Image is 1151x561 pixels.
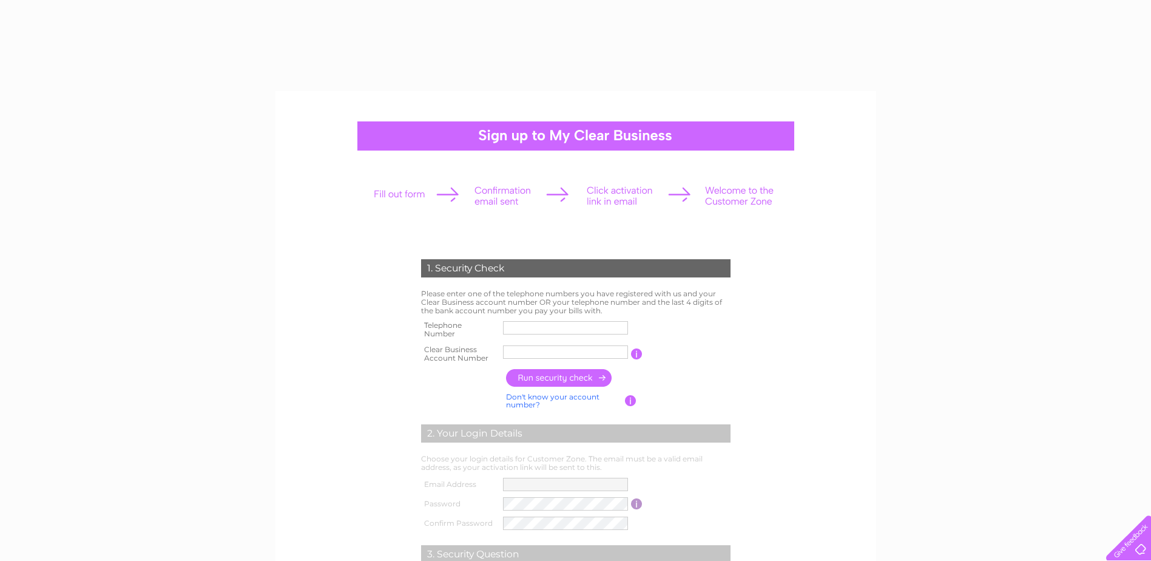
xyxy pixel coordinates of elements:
[421,259,731,277] div: 1. Security Check
[418,287,734,318] td: Please enter one of the telephone numbers you have registered with us and your Clear Business acc...
[631,498,643,509] input: Information
[418,318,501,342] th: Telephone Number
[418,475,501,494] th: Email Address
[418,452,734,475] td: Choose your login details for Customer Zone. The email must be a valid email address, as your act...
[418,494,501,514] th: Password
[418,514,501,533] th: Confirm Password
[625,395,636,406] input: Information
[506,392,599,410] a: Don't know your account number?
[418,342,501,366] th: Clear Business Account Number
[421,424,731,443] div: 2. Your Login Details
[631,348,643,359] input: Information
